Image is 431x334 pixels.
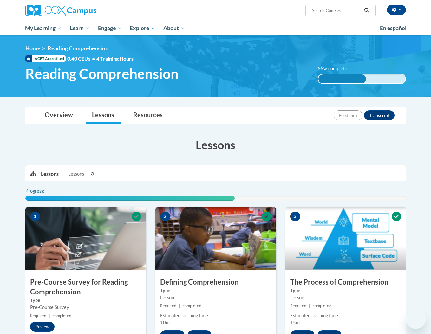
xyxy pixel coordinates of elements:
span: Lessons [68,170,84,177]
span: 0.40 CEUs [67,55,96,62]
label: 55% complete [318,65,354,72]
span: 1 [30,212,40,221]
h3: Pre-Course Survey for Reading Comprehension [25,277,146,297]
p: Lessons [41,170,59,177]
span: My Learning [25,24,62,32]
a: Lessons [86,107,121,124]
h3: Lessons [25,137,406,153]
span: completed [313,304,331,308]
a: Overview [38,107,79,124]
label: Progress: [25,188,62,195]
label: Type [30,297,141,304]
span: completed [53,313,71,318]
div: Estimated learning time: [160,312,271,319]
img: Course Image [25,207,146,270]
img: Course Image [155,207,276,270]
div: Estimated learning time: [290,312,401,319]
a: My Learning [21,21,66,35]
span: IACET Accredited [25,55,66,62]
span: Engage [98,24,122,32]
span: About [163,24,185,32]
span: En español [380,25,407,31]
a: Resources [127,107,169,124]
a: En español [376,22,411,35]
img: Cox Campus [25,5,96,16]
button: Transcript [364,110,395,120]
span: | [49,313,50,318]
img: Course Image [285,207,406,270]
span: Learn [70,24,90,32]
a: Home [25,45,40,52]
a: About [159,21,189,35]
button: Account Settings [387,5,406,15]
div: Lesson [290,294,401,301]
button: Review [30,322,55,332]
span: 10m [160,320,170,325]
h3: The Process of Comprehension [285,277,406,287]
label: Type [160,287,271,294]
a: Cox Campus [25,5,146,16]
div: 55% complete [318,74,366,83]
div: Lesson [160,294,271,301]
a: Explore [126,21,159,35]
h3: Defining Comprehension [155,277,276,287]
span: Reading Comprehension [48,45,108,52]
span: Required [290,304,306,308]
a: Engage [94,21,126,35]
span: 15m [290,320,300,325]
span: Reading Comprehension [25,65,179,82]
span: 2 [160,212,170,221]
input: Search Courses [311,7,362,14]
span: • [92,55,95,61]
span: 3 [290,212,300,221]
button: Search [362,7,371,14]
label: Type [290,287,401,294]
a: Learn [66,21,94,35]
span: | [309,304,310,308]
button: Feedback [334,110,362,120]
span: 4 Training Hours [96,55,134,61]
span: Required [160,304,176,308]
span: Required [30,313,46,318]
span: Explore [130,24,155,32]
span: | [179,304,180,308]
div: Main menu [16,21,415,35]
div: Pre-Course Survey [30,304,141,311]
span: completed [183,304,201,308]
iframe: Button to launch messaging window [406,309,426,329]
